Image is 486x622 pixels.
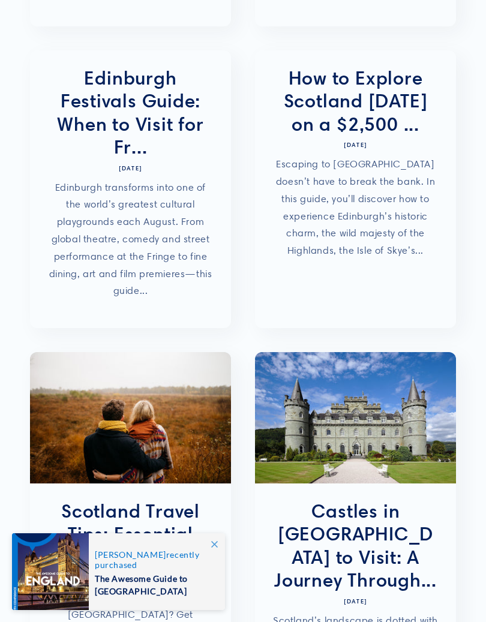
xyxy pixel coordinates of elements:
a: How to Explore Scotland [DATE] on a $2,500 ... [273,67,438,136]
a: Edinburgh Festivals Guide: When to Visit for Fr... [48,67,213,159]
span: The Awesome Guide to [GEOGRAPHIC_DATA] [95,570,212,597]
a: Castles in [GEOGRAPHIC_DATA] to Visit: A Journey Through... [273,500,438,592]
a: Scotland Travel Tips: Essential Advice for Firs... [48,500,213,569]
span: [PERSON_NAME] [95,549,166,560]
span: recently purchased [95,549,212,570]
